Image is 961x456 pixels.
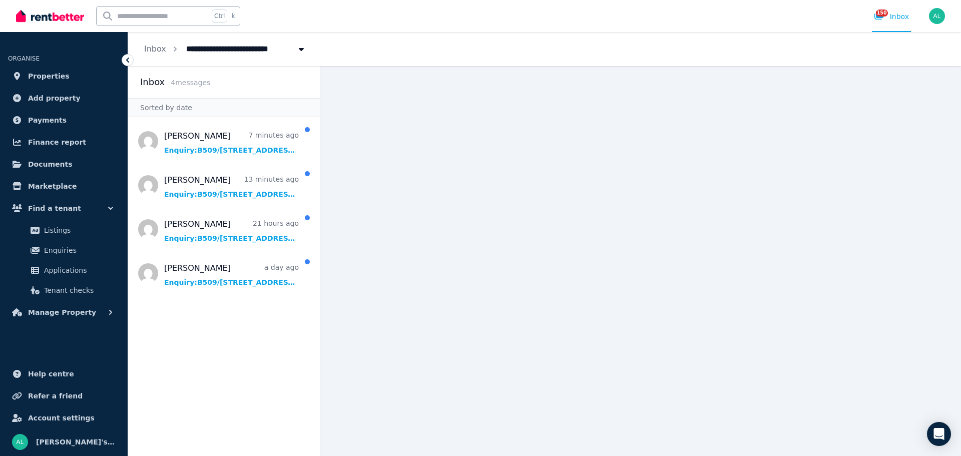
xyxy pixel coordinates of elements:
[140,75,165,89] h2: Inbox
[28,390,83,402] span: Refer a friend
[28,202,81,214] span: Find a tenant
[8,408,120,428] a: Account settings
[231,12,235,20] span: k
[12,240,116,260] a: Enquiries
[8,132,120,152] a: Finance report
[8,176,120,196] a: Marketplace
[12,280,116,300] a: Tenant checks
[876,10,888,17] span: 150
[8,198,120,218] button: Find a tenant
[927,422,951,446] div: Open Intercom Messenger
[8,154,120,174] a: Documents
[44,284,112,296] span: Tenant checks
[929,8,945,24] img: Sydney Sotheby's LNS
[144,44,166,54] a: Inbox
[8,364,120,384] a: Help centre
[171,79,210,87] span: 4 message s
[36,436,116,448] span: [PERSON_NAME]'s LNS
[12,220,116,240] a: Listings
[28,92,81,104] span: Add property
[44,244,112,256] span: Enquiries
[8,110,120,130] a: Payments
[8,55,40,62] span: ORGANISE
[212,10,227,23] span: Ctrl
[28,70,70,82] span: Properties
[28,180,77,192] span: Marketplace
[28,368,74,380] span: Help centre
[28,136,86,148] span: Finance report
[164,130,299,155] a: [PERSON_NAME]7 minutes agoEnquiry:B509/[STREET_ADDRESS][PERSON_NAME].
[164,218,299,243] a: [PERSON_NAME]21 hours agoEnquiry:B509/[STREET_ADDRESS][PERSON_NAME].
[874,12,909,22] div: Inbox
[8,66,120,86] a: Properties
[44,224,112,236] span: Listings
[128,98,320,117] div: Sorted by date
[8,386,120,406] a: Refer a friend
[164,174,299,199] a: [PERSON_NAME]13 minutes agoEnquiry:B509/[STREET_ADDRESS][PERSON_NAME].
[28,412,95,424] span: Account settings
[164,262,299,287] a: [PERSON_NAME]a day agoEnquiry:B509/[STREET_ADDRESS][PERSON_NAME].
[28,306,96,318] span: Manage Property
[28,114,67,126] span: Payments
[128,32,322,66] nav: Breadcrumb
[8,88,120,108] a: Add property
[128,117,320,456] nav: Message list
[8,302,120,322] button: Manage Property
[28,158,73,170] span: Documents
[44,264,112,276] span: Applications
[12,434,28,450] img: Sydney Sotheby's LNS
[16,9,84,24] img: RentBetter
[12,260,116,280] a: Applications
